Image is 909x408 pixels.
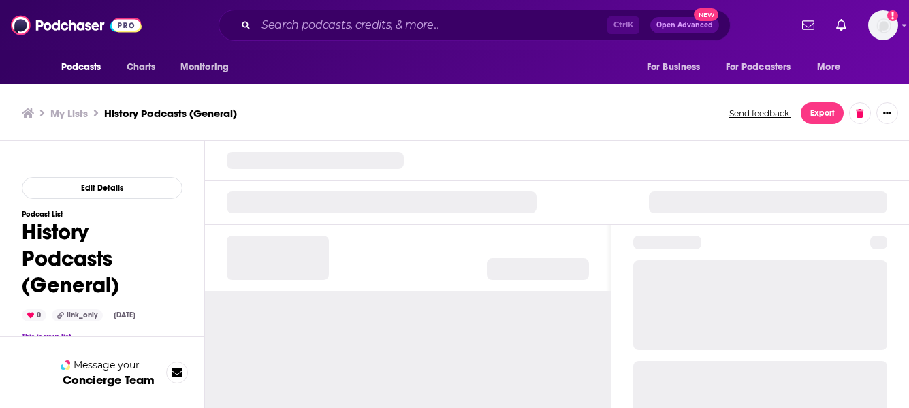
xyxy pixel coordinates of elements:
[717,54,811,80] button: open menu
[22,332,71,341] a: This is your list
[637,54,718,80] button: open menu
[50,107,88,120] a: My Lists
[22,309,46,321] div: 0
[180,58,229,77] span: Monitoring
[11,12,142,38] img: Podchaser - Follow, Share and Rate Podcasts
[868,10,898,40] span: Logged in as hconnor
[104,107,237,120] h3: History Podcasts (General)
[22,210,182,219] h3: Podcast List
[108,310,141,321] div: [DATE]
[22,177,182,199] button: Edit Details
[817,58,840,77] span: More
[656,22,713,29] span: Open Advanced
[607,16,639,34] span: Ctrl K
[219,10,731,41] div: Search podcasts, credits, & more...
[22,219,182,298] h1: History Podcasts (General)
[171,54,246,80] button: open menu
[868,10,898,40] img: User Profile
[118,54,164,80] a: Charts
[876,102,898,124] button: Show More Button
[647,58,701,77] span: For Business
[887,10,898,21] svg: Add a profile image
[801,102,844,124] button: Export
[61,58,101,77] span: Podcasts
[650,17,719,33] button: Open AdvancedNew
[74,358,140,372] span: Message your
[256,14,607,36] input: Search podcasts, credits, & more...
[808,54,857,80] button: open menu
[831,14,852,37] a: Show notifications dropdown
[726,58,791,77] span: For Podcasters
[127,58,156,77] span: Charts
[797,14,820,37] a: Show notifications dropdown
[52,309,103,321] div: link_only
[63,373,155,387] h3: Concierge Team
[694,8,718,21] span: New
[52,54,119,80] button: open menu
[725,108,795,119] button: Send feedback.
[868,10,898,40] button: Show profile menu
